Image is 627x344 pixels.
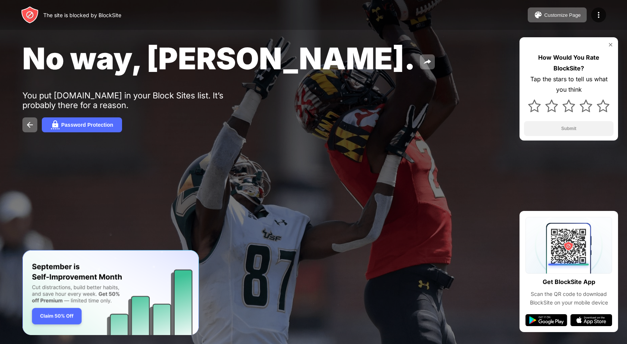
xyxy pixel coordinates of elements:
img: app-store.svg [570,314,612,326]
img: password.svg [51,120,60,129]
img: star.svg [562,100,575,112]
div: Tap the stars to tell us what you think [524,74,614,95]
img: star.svg [597,100,609,112]
div: Customize Page [544,12,581,18]
img: menu-icon.svg [594,10,603,19]
img: pallet.svg [534,10,543,19]
div: Password Protection [61,122,113,128]
img: qrcode.svg [525,217,612,274]
img: star.svg [545,100,558,112]
img: rate-us-close.svg [608,42,614,48]
img: back.svg [25,120,34,129]
span: No way, [PERSON_NAME]. [22,40,415,76]
img: header-logo.svg [21,6,39,24]
div: How Would You Rate BlockSite? [524,52,614,74]
div: Scan the QR code to download BlockSite on your mobile device [525,290,612,307]
img: star.svg [528,100,541,112]
button: Password Protection [42,117,122,132]
button: Submit [524,121,614,136]
button: Customize Page [528,7,587,22]
div: You put [DOMAIN_NAME] in your Block Sites list. It’s probably there for a reason. [22,91,253,110]
iframe: Banner [22,250,199,335]
div: Get BlockSite App [543,277,595,287]
div: The site is blocked by BlockSite [43,12,121,18]
img: google-play.svg [525,314,567,326]
img: star.svg [580,100,592,112]
img: share.svg [423,57,432,66]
